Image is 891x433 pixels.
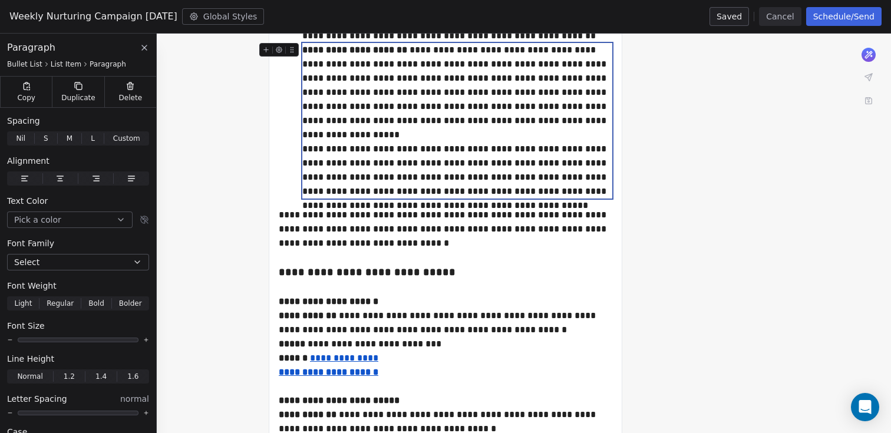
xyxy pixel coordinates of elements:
[17,93,35,103] span: Copy
[47,298,74,309] span: Regular
[7,280,57,292] span: Font Weight
[7,195,48,207] span: Text Color
[67,133,72,144] span: M
[119,93,143,103] span: Delete
[806,7,882,26] button: Schedule/Send
[851,393,879,421] div: Open Intercom Messenger
[7,237,54,249] span: Font Family
[61,93,95,103] span: Duplicate
[113,133,140,144] span: Custom
[64,371,75,382] span: 1.2
[9,9,177,24] span: Weekly Nurturing Campaign [DATE]
[127,371,138,382] span: 1.6
[7,353,54,365] span: Line Height
[91,133,95,144] span: L
[7,155,49,167] span: Alignment
[7,41,55,55] span: Paragraph
[88,298,104,309] span: Bold
[182,8,265,25] button: Global Styles
[709,7,749,26] button: Saved
[14,256,39,268] span: Select
[95,371,107,382] span: 1.4
[90,60,126,69] span: Paragraph
[51,60,81,69] span: List Item
[759,7,801,26] button: Cancel
[44,133,48,144] span: S
[7,320,45,332] span: Font Size
[7,115,40,127] span: Spacing
[120,393,149,405] span: normal
[17,371,42,382] span: Normal
[119,298,142,309] span: Bolder
[7,60,42,69] span: Bullet List
[7,211,133,228] button: Pick a color
[14,298,32,309] span: Light
[7,393,67,405] span: Letter Spacing
[16,133,25,144] span: Nil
